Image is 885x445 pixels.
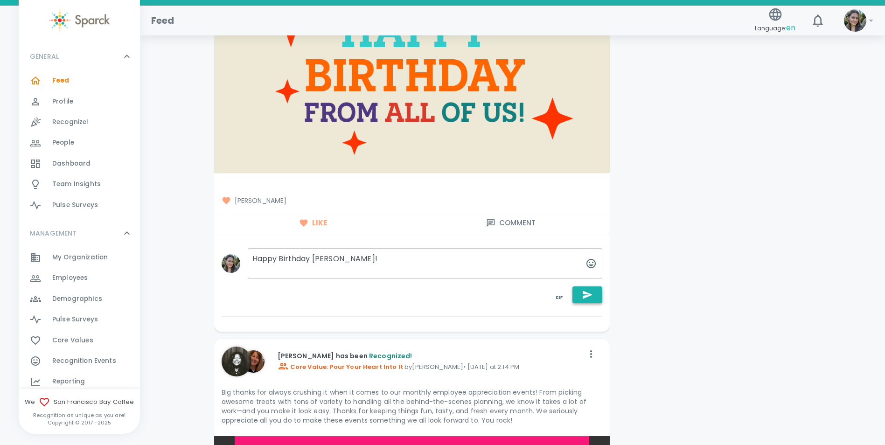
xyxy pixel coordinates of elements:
[412,213,610,233] button: Comment
[19,70,140,219] div: GENERAL
[19,396,140,408] span: We San Francisco Bay Coffee
[844,9,866,32] img: Picture of Mackenzie
[19,419,140,426] p: Copyright © 2017 - 2025
[49,9,110,31] img: Sparck logo
[19,42,140,70] div: GENERAL
[19,219,140,247] div: MANAGEMENT
[19,371,140,392] a: Reporting
[19,247,140,268] a: My Organization
[548,286,571,309] button: toggle password visibility
[278,361,584,372] p: by [PERSON_NAME] • [DATE] at 2:14 PM
[52,356,116,366] span: Recognition Events
[151,13,174,28] h1: Feed
[52,76,70,85] span: Feed
[19,9,140,31] a: Sparck logo
[222,196,602,205] span: [PERSON_NAME]
[52,97,73,106] span: Profile
[19,289,140,309] a: Demographics
[52,159,91,168] span: Dashboard
[52,253,108,262] span: My Organization
[19,411,140,419] p: Recognition as unique as you are!
[242,350,265,373] img: Picture of Sherry Walck
[52,377,85,386] span: Reporting
[52,138,74,147] span: People
[52,315,98,324] span: Pulse Surveys
[19,268,140,288] a: Employees
[19,309,140,330] a: Pulse Surveys
[755,22,795,35] span: Language:
[19,174,140,195] a: Team Insights
[19,112,140,132] a: Recognize!
[214,213,412,233] button: Like
[52,180,101,189] span: Team Insights
[52,273,88,283] span: Employees
[52,294,102,304] span: Demographics
[278,351,584,361] p: [PERSON_NAME] has been
[19,153,140,174] a: Dashboard
[19,330,140,351] a: Core Values
[30,229,77,238] p: MANAGEMENT
[786,22,795,33] span: en
[19,132,140,153] a: People
[222,347,251,376] img: Picture of Angel Coloyan
[52,336,93,345] span: Core Values
[222,254,240,273] img: Picture of Mackenzie Vega
[369,351,412,361] span: Recognized!
[19,195,140,216] a: Pulse Surveys
[52,201,98,210] span: Pulse Surveys
[248,248,602,279] textarea: Happy Birthday [PERSON_NAME]!
[19,351,140,371] a: Recognition Events
[751,4,799,37] button: Language:en
[278,362,403,371] span: Core Value: Pour Your Heart Into It
[222,388,602,425] p: Big thanks for always crushing it when it comes to our monthly employee appreciation events! From...
[30,52,59,61] p: GENERAL
[19,70,140,91] a: Feed
[19,91,140,112] a: Profile
[52,118,89,127] span: Recognize!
